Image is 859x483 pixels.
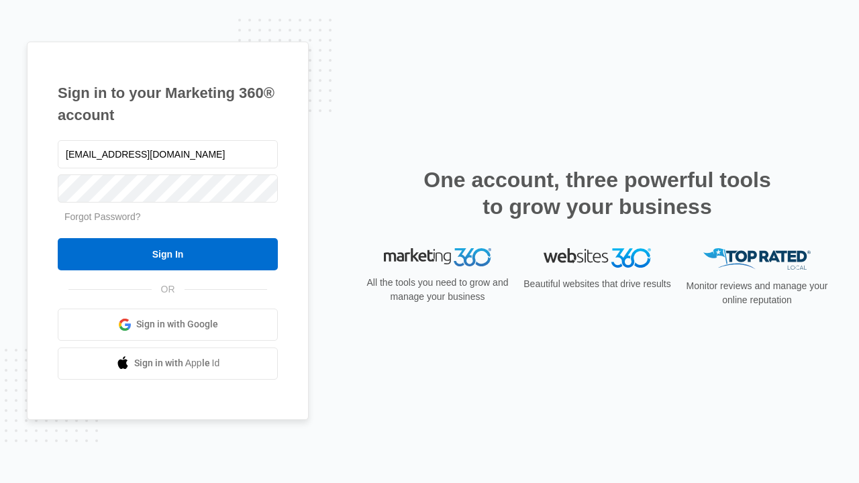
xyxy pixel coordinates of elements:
[58,347,278,380] a: Sign in with Apple Id
[544,248,651,268] img: Websites 360
[58,140,278,168] input: Email
[152,282,185,297] span: OR
[682,279,832,307] p: Monitor reviews and manage your online reputation
[419,166,775,220] h2: One account, three powerful tools to grow your business
[58,238,278,270] input: Sign In
[64,211,141,222] a: Forgot Password?
[58,309,278,341] a: Sign in with Google
[703,248,811,270] img: Top Rated Local
[384,248,491,267] img: Marketing 360
[136,317,218,331] span: Sign in with Google
[58,82,278,126] h1: Sign in to your Marketing 360® account
[362,276,513,304] p: All the tools you need to grow and manage your business
[522,277,672,291] p: Beautiful websites that drive results
[134,356,220,370] span: Sign in with Apple Id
